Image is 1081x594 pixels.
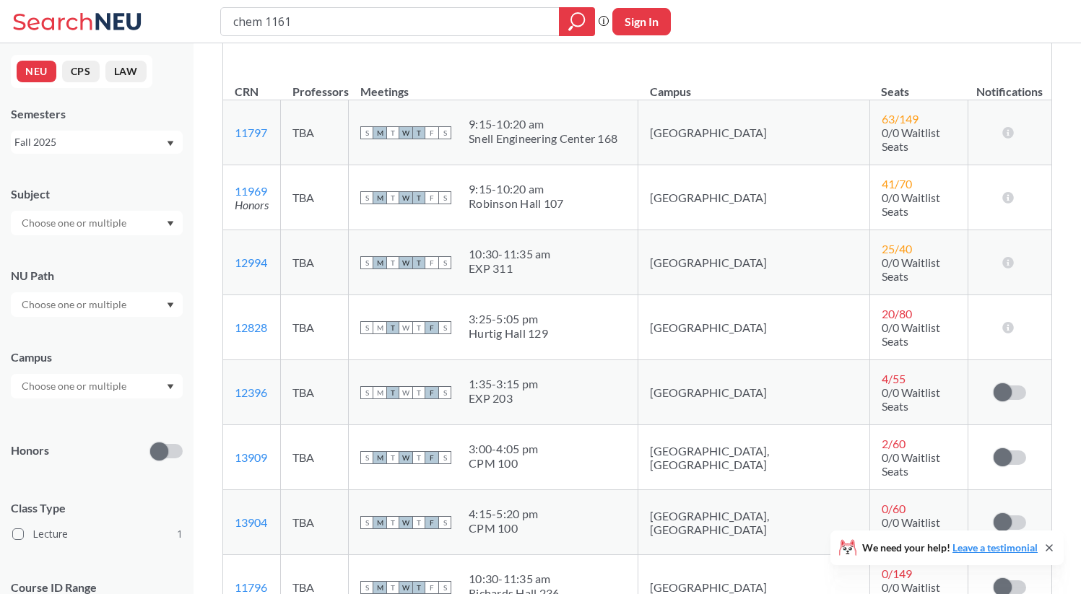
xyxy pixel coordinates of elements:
a: 12994 [235,255,267,269]
span: W [399,321,412,334]
div: CPM 100 [469,521,538,536]
input: Choose one or multiple [14,214,136,232]
span: 0/0 Waitlist Seats [882,450,940,478]
div: NU Path [11,268,183,284]
div: magnifying glass [559,7,595,36]
a: 11969 [235,184,267,198]
i: Honors [235,198,269,211]
span: T [386,581,399,594]
span: S [360,321,373,334]
div: 10:30 - 11:35 am [469,247,551,261]
span: S [438,191,451,204]
span: S [438,126,451,139]
td: TBA [281,230,349,295]
span: T [386,516,399,529]
span: S [438,386,451,399]
td: TBA [281,490,349,555]
span: T [386,256,399,269]
div: 9:15 - 10:20 am [469,182,563,196]
th: Seats [869,69,968,100]
button: Sign In [612,8,671,35]
span: S [438,321,451,334]
div: Semesters [11,106,183,122]
td: [GEOGRAPHIC_DATA] [638,230,869,295]
div: 9:15 - 10:20 am [469,117,617,131]
span: W [399,451,412,464]
span: S [360,451,373,464]
div: 3:00 - 4:05 pm [469,442,538,456]
input: Choose one or multiple [14,296,136,313]
button: NEU [17,61,56,82]
td: [GEOGRAPHIC_DATA], [GEOGRAPHIC_DATA] [638,490,869,555]
div: CRN [235,84,259,100]
span: S [360,386,373,399]
span: 0/0 Waitlist Seats [882,320,940,348]
span: 63 / 149 [882,112,919,126]
span: M [373,321,386,334]
span: T [412,581,425,594]
div: CPM 100 [469,456,538,471]
span: 0/0 Waitlist Seats [882,126,940,153]
span: 20 / 80 [882,307,912,320]
span: T [412,516,425,529]
svg: Dropdown arrow [167,302,174,308]
span: S [360,191,373,204]
span: F [425,386,438,399]
span: M [373,451,386,464]
div: Snell Engineering Center 168 [469,131,617,146]
span: 25 / 40 [882,242,912,255]
span: F [425,191,438,204]
span: 1 [177,526,183,542]
span: M [373,516,386,529]
span: 0/0 Waitlist Seats [882,515,940,543]
input: Class, professor, course number, "phrase" [232,9,549,34]
td: TBA [281,360,349,425]
span: S [438,516,451,529]
div: EXP 311 [469,261,551,276]
span: W [399,191,412,204]
div: Subject [11,186,183,202]
span: W [399,126,412,139]
button: CPS [62,61,100,82]
span: F [425,321,438,334]
th: Campus [638,69,869,100]
span: F [425,126,438,139]
th: Meetings [349,69,638,100]
span: 0 / 149 [882,567,912,580]
td: [GEOGRAPHIC_DATA] [638,360,869,425]
span: S [438,581,451,594]
div: Dropdown arrow [11,211,183,235]
span: Class Type [11,500,183,516]
svg: Dropdown arrow [167,221,174,227]
span: T [412,386,425,399]
span: T [386,126,399,139]
a: 11796 [235,580,267,594]
td: [GEOGRAPHIC_DATA] [638,165,869,230]
span: F [425,581,438,594]
td: [GEOGRAPHIC_DATA] [638,100,869,165]
button: LAW [105,61,147,82]
span: 2 / 60 [882,437,906,450]
span: S [438,451,451,464]
th: Notifications [968,69,1051,100]
span: T [386,451,399,464]
label: Lecture [12,525,183,543]
span: T [412,256,425,269]
a: 13909 [235,450,267,464]
a: 12396 [235,385,267,399]
span: S [360,126,373,139]
input: Choose one or multiple [14,377,136,395]
span: F [425,516,438,529]
td: [GEOGRAPHIC_DATA], [GEOGRAPHIC_DATA] [638,425,869,490]
span: W [399,256,412,269]
div: Campus [11,349,183,365]
span: S [360,256,373,269]
svg: magnifying glass [568,12,586,32]
div: 3:25 - 5:05 pm [469,312,548,326]
span: M [373,581,386,594]
div: Fall 2025 [14,134,165,150]
div: 1:35 - 3:15 pm [469,377,538,391]
a: 11797 [235,126,267,139]
span: T [386,386,399,399]
a: 13904 [235,515,267,529]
